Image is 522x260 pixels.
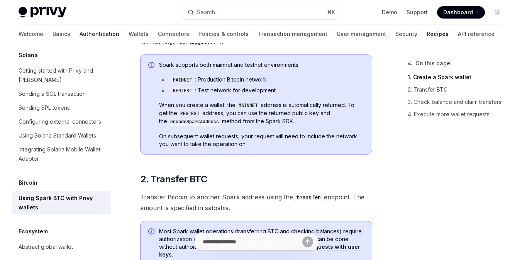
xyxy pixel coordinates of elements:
a: Dashboard [437,6,485,19]
span: Dashboard [443,8,473,16]
span: Most Spark wallet operations (transferring BTC and checking balances) require authorization signa... [159,228,364,258]
span: On this page [415,59,450,68]
a: Recipes [427,25,449,43]
div: Getting started with Privy and [PERSON_NAME] [19,66,107,85]
a: Integrating Solana Mobile Wallet Adapter [12,143,111,166]
a: Getting started with Privy and [PERSON_NAME] [12,64,111,87]
li: : Production Bitcoin network [159,76,364,84]
span: 2. Transfer BTC [140,173,207,185]
a: Using Solana Standard Wallets [12,129,111,143]
button: Toggle dark mode [491,6,503,19]
code: MAINNET [170,76,195,84]
div: Configuring external connectors [19,117,101,126]
svg: Info [148,62,156,70]
span: On subsequent wallet requests, your request will need to include the network you want to take the... [159,133,364,148]
a: Transaction management [258,25,327,43]
a: 1. Create a Spark wallet [408,71,510,83]
code: REGTEST [170,87,195,95]
code: MAINNET [236,102,261,109]
img: light logo [19,7,66,18]
code: REGTEST [177,110,202,117]
div: Using Spark BTC with Privy wallets [19,194,107,212]
div: Abstract global wallet [19,242,73,252]
h5: Bitcoin [19,178,37,187]
span: Spark supports both mainnet and testnet environments: [159,61,364,69]
a: Using Spark BTC with Privy wallets [12,191,111,214]
div: Using Solana Standard Wallets [19,131,96,140]
a: Welcome [19,25,43,43]
button: Search...⌘K [182,5,340,19]
a: Sending SPL tokens [12,101,111,115]
a: User management [337,25,386,43]
a: Sending a SOL transaction [12,87,111,101]
div: Sending SPL tokens [19,103,70,112]
h5: Ecosystem [19,227,48,236]
a: Abstract global wallet [12,240,111,254]
a: Basics [53,25,70,43]
div: Search... [197,8,219,17]
button: Send message [302,236,313,247]
a: encodeSparkAddress [167,118,222,124]
svg: Info [148,228,156,236]
a: 4. Execute more wallet requests [408,108,510,121]
div: Sending a SOL transaction [19,89,86,99]
a: Support [407,8,428,16]
span: When you create a wallet, the address is automatically returned. To get the address, you can use ... [159,101,364,126]
a: 3. Check balance and claim transfers [408,96,510,108]
a: 2. Transfer BTC [408,83,510,96]
a: transfer [293,193,324,201]
a: API reference [458,25,495,43]
a: Security [395,25,417,43]
a: Wallets [129,25,149,43]
a: Demo [382,8,397,16]
span: Transfer Bitcoin to another Spark address using the endpoint. The amount is specified in satoshis. [140,192,372,213]
code: encodeSparkAddress [167,118,222,126]
a: Connectors [158,25,189,43]
div: Integrating Solana Mobile Wallet Adapter [19,145,107,163]
a: Configuring external connectors [12,115,111,129]
a: Authentication [80,25,119,43]
li: : Test network for development [159,87,364,95]
span: ⌘ K [327,9,335,15]
a: Policies & controls [198,25,249,43]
